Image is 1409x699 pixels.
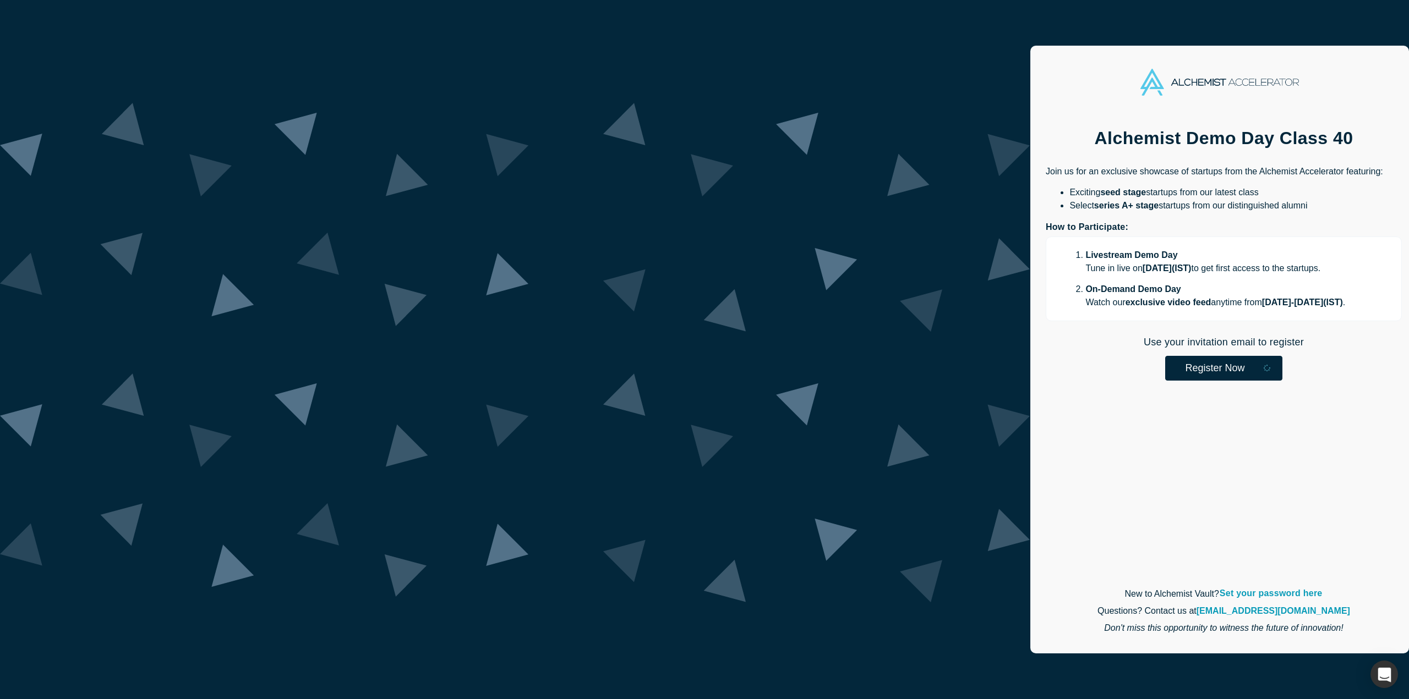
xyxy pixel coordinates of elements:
p: Questions? Contact us at [1046,604,1402,618]
strong: series A+ stage [1094,201,1159,210]
em: Don't miss this opportunity to witness the future of innovation! [1104,623,1343,632]
strong: Livestream Demo Day [1085,250,1177,260]
button: Register Now [1165,356,1282,381]
p: Watch our anytime from . [1085,296,1370,309]
strong: [DATE] - [DATE] ( IST ) [1262,298,1343,307]
img: Alchemist Accelerator Logo [1140,69,1299,96]
p: New to Alchemist Vault? [1046,587,1402,601]
h1: Alchemist Demo Day Class 40 [1046,126,1402,150]
h2: Use your invitation email to register [1046,337,1402,348]
div: Join us for an exclusive showcase of startups from the Alchemist Accelerator featuring: [1046,165,1402,321]
a: [EMAIL_ADDRESS][DOMAIN_NAME] [1197,606,1350,615]
a: Set your password here [1219,586,1323,601]
strong: [DATE] ( IST ) [1143,263,1192,273]
li: Select startups from our distinguished alumni [1069,199,1402,212]
p: Tune in live on to get first access to the startups. [1085,262,1370,275]
strong: How to Participate: [1046,222,1128,232]
li: Exciting startups from our latest class [1069,186,1402,199]
strong: On-Demand Demo Day [1085,284,1181,294]
strong: seed stage [1100,188,1146,197]
strong: exclusive video feed [1126,298,1211,307]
